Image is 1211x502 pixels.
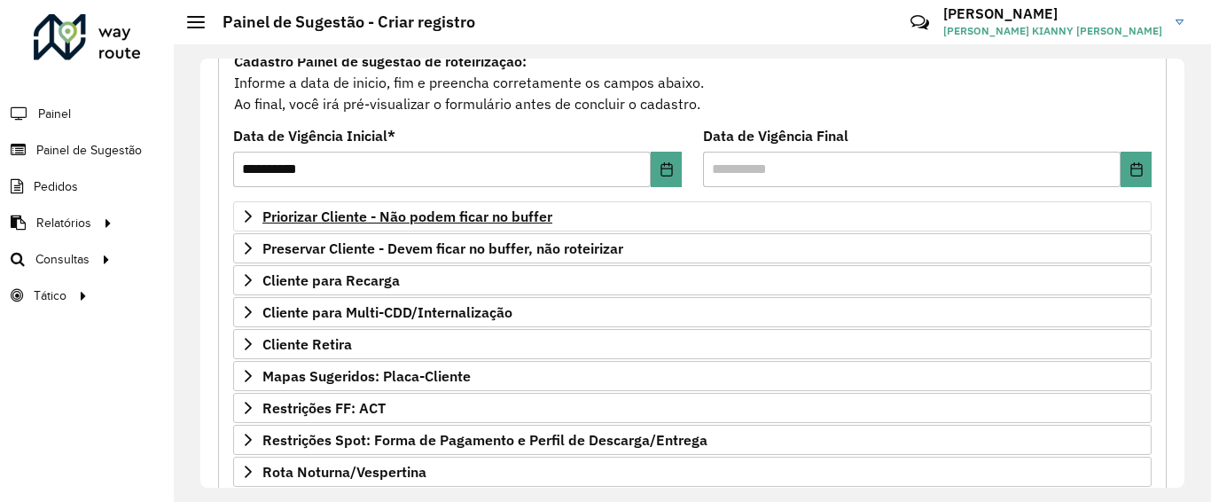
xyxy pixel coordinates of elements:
[943,5,1162,22] h3: [PERSON_NAME]
[262,337,352,351] span: Cliente Retira
[703,125,848,146] label: Data de Vigência Final
[262,369,471,383] span: Mapas Sugeridos: Placa-Cliente
[36,214,91,232] span: Relatórios
[262,273,400,287] span: Cliente para Recarga
[262,305,512,319] span: Cliente para Multi-CDD/Internalização
[233,297,1152,327] a: Cliente para Multi-CDD/Internalização
[262,209,552,224] span: Priorizar Cliente - Não podem ficar no buffer
[34,286,66,305] span: Tático
[233,329,1152,359] a: Cliente Retira
[901,4,939,42] a: Contato Rápido
[1121,152,1152,187] button: Choose Date
[233,393,1152,423] a: Restrições FF: ACT
[34,177,78,196] span: Pedidos
[262,241,623,255] span: Preservar Cliente - Devem ficar no buffer, não roteirizar
[233,265,1152,295] a: Cliente para Recarga
[234,52,527,70] strong: Cadastro Painel de sugestão de roteirização:
[262,465,426,479] span: Rota Noturna/Vespertina
[233,233,1152,263] a: Preservar Cliente - Devem ficar no buffer, não roteirizar
[233,125,395,146] label: Data de Vigência Inicial
[233,50,1152,115] div: Informe a data de inicio, fim e preencha corretamente os campos abaixo. Ao final, você irá pré-vi...
[35,250,90,269] span: Consultas
[262,433,707,447] span: Restrições Spot: Forma de Pagamento e Perfil de Descarga/Entrega
[36,141,142,160] span: Painel de Sugestão
[651,152,682,187] button: Choose Date
[233,201,1152,231] a: Priorizar Cliente - Não podem ficar no buffer
[233,425,1152,455] a: Restrições Spot: Forma de Pagamento e Perfil de Descarga/Entrega
[205,12,475,32] h2: Painel de Sugestão - Criar registro
[38,105,71,123] span: Painel
[233,361,1152,391] a: Mapas Sugeridos: Placa-Cliente
[233,457,1152,487] a: Rota Noturna/Vespertina
[943,23,1162,39] span: [PERSON_NAME] KIANNY [PERSON_NAME]
[262,401,386,415] span: Restrições FF: ACT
